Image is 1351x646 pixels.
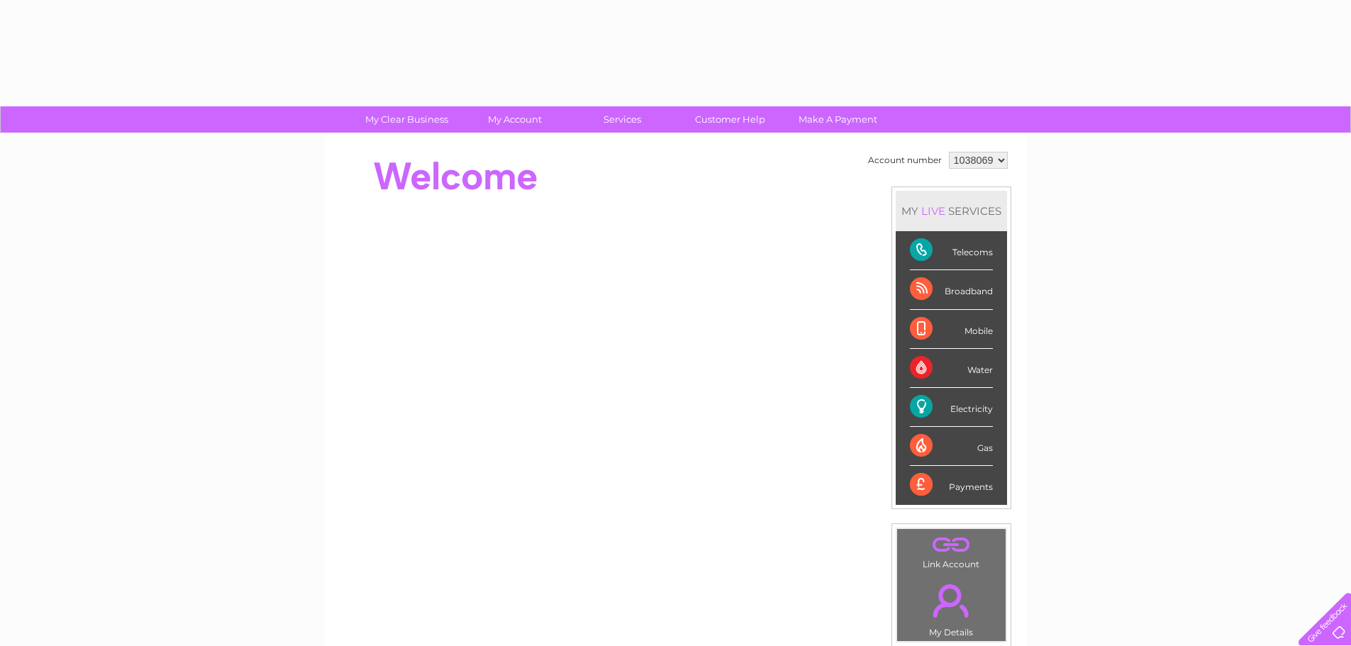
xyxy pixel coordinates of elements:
a: . [901,576,1002,625]
a: Make A Payment [779,106,896,133]
a: Customer Help [672,106,789,133]
td: Link Account [896,528,1006,573]
a: My Account [456,106,573,133]
td: My Details [896,572,1006,642]
div: LIVE [918,204,948,218]
a: My Clear Business [348,106,465,133]
div: Mobile [910,310,993,349]
div: Electricity [910,388,993,427]
div: Gas [910,427,993,466]
div: Broadband [910,270,993,309]
a: Services [564,106,681,133]
a: . [901,533,1002,557]
div: MY SERVICES [896,191,1007,231]
div: Water [910,349,993,388]
div: Telecoms [910,231,993,270]
div: Payments [910,466,993,504]
td: Account number [864,148,945,172]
